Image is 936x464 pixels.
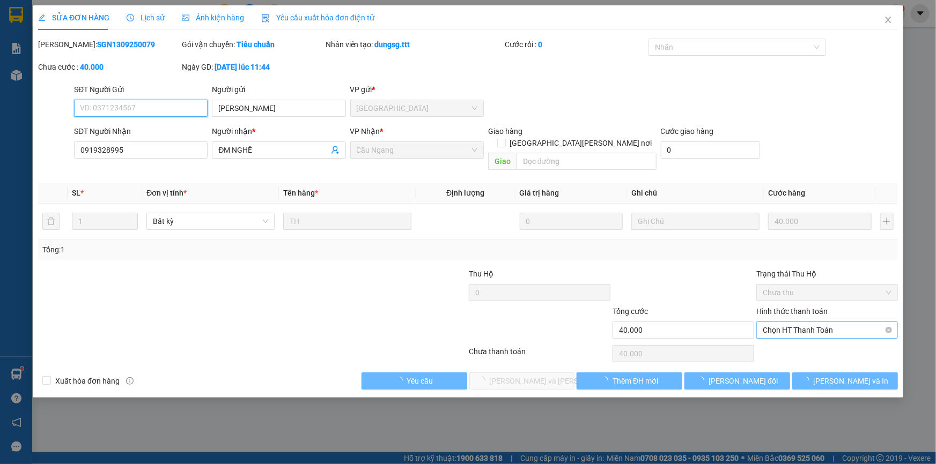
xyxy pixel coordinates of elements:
[215,63,270,71] b: [DATE] lúc 11:44
[517,153,657,170] input: Dọc đường
[80,63,104,71] b: 40.000
[38,13,109,22] span: SỬA ĐƠN HÀNG
[72,189,80,197] span: SL
[237,40,275,49] b: Tiêu chuẩn
[8,68,64,80] div: 30.000
[802,377,814,384] span: loading
[182,39,323,50] div: Gói vận chuyển:
[8,69,25,80] span: CR :
[488,153,517,170] span: Giao
[792,372,898,390] button: [PERSON_NAME] và In
[127,14,134,21] span: clock-circle
[577,372,682,390] button: Thêm ĐH mới
[873,5,903,35] button: Close
[9,10,26,21] span: Gửi:
[884,16,893,24] span: close
[182,14,189,21] span: picture
[38,14,46,21] span: edit
[661,127,714,136] label: Cước giao hàng
[74,125,208,137] div: SĐT Người Nhận
[38,61,180,73] div: Chưa cước :
[70,33,179,46] div: [PERSON_NAME]
[488,127,522,136] span: Giao hàng
[261,13,374,22] span: Yêu cầu xuất hóa đơn điện tử
[520,189,559,197] span: Giá trị hàng
[506,137,657,149] span: [GEOGRAPHIC_DATA][PERSON_NAME] nơi
[709,375,778,387] span: [PERSON_NAME] đổi
[74,84,208,95] div: SĐT Người Gửi
[362,372,467,390] button: Yêu cầu
[9,9,62,35] div: Cầu Ngang
[283,189,318,197] span: Tên hàng
[661,141,760,159] input: Cước giao hàng
[126,377,134,385] span: info-circle
[601,377,613,384] span: loading
[407,375,433,387] span: Yêu cầu
[127,13,165,22] span: Lịch sử
[880,213,894,230] button: plus
[613,307,648,316] span: Tổng cước
[331,146,340,154] span: user-add
[357,142,477,158] span: Cầu Ngang
[631,213,760,230] input: Ghi Chú
[613,375,658,387] span: Thêm ĐH mới
[469,270,493,278] span: Thu Hộ
[42,213,60,230] button: delete
[886,327,892,333] span: close-circle
[763,322,891,338] span: Chọn HT Thanh Toán
[283,213,411,230] input: VD: Bàn, Ghế
[375,40,410,49] b: dungsg.ttt
[756,307,828,316] label: Hình thức thanh toán
[446,189,484,197] span: Định lượng
[153,213,268,229] span: Bất kỳ
[684,372,790,390] button: [PERSON_NAME] đổi
[538,40,542,49] b: 0
[505,39,646,50] div: Cước rồi :
[350,84,484,95] div: VP gửi
[768,213,872,230] input: 0
[212,84,345,95] div: Người gửi
[97,40,155,49] b: SGN1309250079
[182,61,323,73] div: Ngày GD:
[51,375,124,387] span: Xuất hóa đơn hàng
[146,189,187,197] span: Đơn vị tính
[182,13,244,22] span: Ảnh kiện hàng
[350,127,380,136] span: VP Nhận
[697,377,709,384] span: loading
[814,375,889,387] span: [PERSON_NAME] và In
[357,100,477,116] span: Sài Gòn
[468,346,612,364] div: Chưa thanh toán
[70,9,179,33] div: [GEOGRAPHIC_DATA]
[42,244,362,256] div: Tổng: 1
[326,39,503,50] div: Nhân viên tạo:
[520,213,623,230] input: 0
[261,14,270,23] img: icon
[469,372,575,390] button: [PERSON_NAME] và [PERSON_NAME] hàng
[763,285,891,301] span: Chưa thu
[627,183,764,204] th: Ghi chú
[38,39,180,50] div: [PERSON_NAME]:
[212,125,345,137] div: Người nhận
[70,9,95,20] span: Nhận:
[395,377,407,384] span: loading
[756,268,898,280] div: Trạng thái Thu Hộ
[70,46,179,61] div: 0963383908
[768,189,805,197] span: Cước hàng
